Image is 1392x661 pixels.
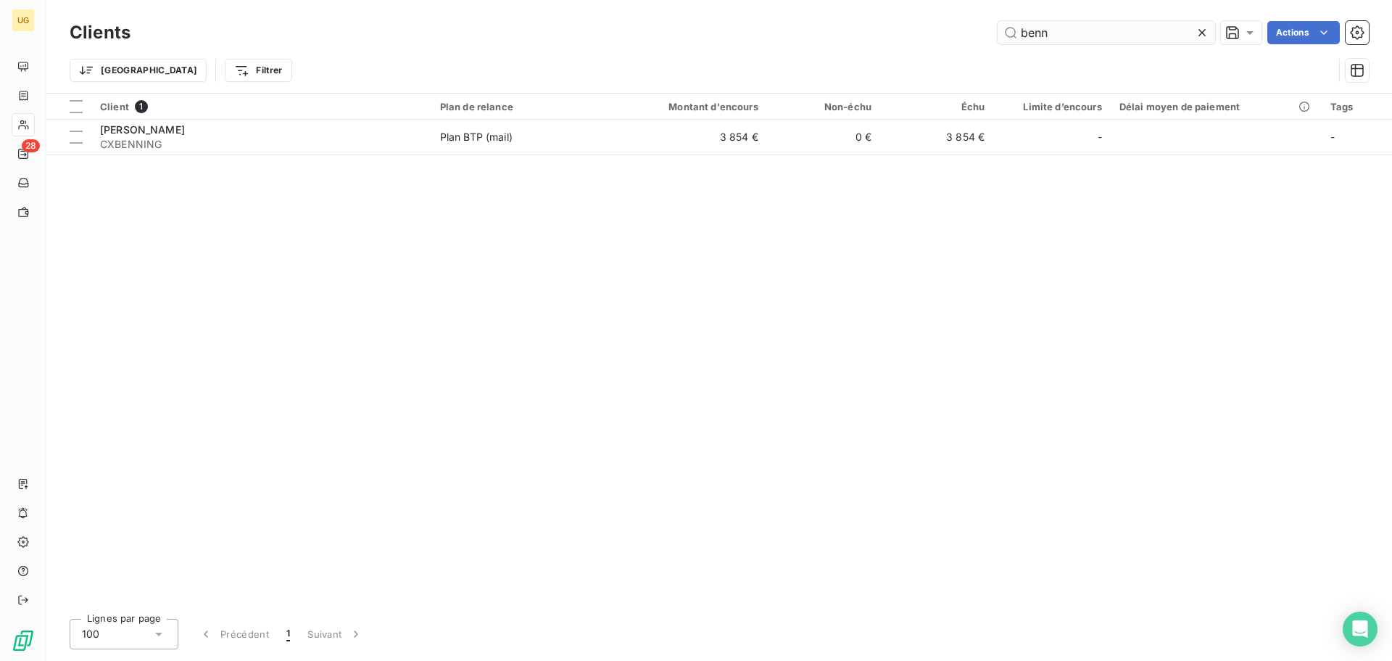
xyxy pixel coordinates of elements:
span: - [1098,130,1102,144]
div: Échu [889,101,985,112]
span: Client [100,101,129,112]
div: Montant d'encours [623,101,758,112]
td: 3 854 € [880,120,993,155]
button: 1 [278,619,299,649]
span: - [1330,131,1335,143]
div: Open Intercom Messenger [1343,612,1377,646]
div: Délai moyen de paiement [1119,101,1313,112]
button: Actions [1267,21,1340,44]
span: [PERSON_NAME] [100,123,185,136]
span: 1 [135,100,148,113]
h3: Clients [70,20,130,46]
input: Rechercher [998,21,1215,44]
td: 3 854 € [615,120,766,155]
button: Filtrer [225,59,291,82]
div: Limite d’encours [1002,101,1102,112]
button: Suivant [299,619,372,649]
div: Non-échu [776,101,871,112]
div: UG [12,9,35,32]
span: 28 [22,139,40,152]
button: [GEOGRAPHIC_DATA] [70,59,207,82]
td: 0 € [767,120,880,155]
div: Plan BTP (mail) [440,130,513,144]
div: Plan de relance [440,101,607,112]
span: CXBENNING [100,137,423,152]
span: 100 [82,627,99,641]
div: Tags [1330,101,1383,112]
img: Logo LeanPay [12,629,35,652]
button: Précédent [190,619,278,649]
span: 1 [286,627,290,641]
